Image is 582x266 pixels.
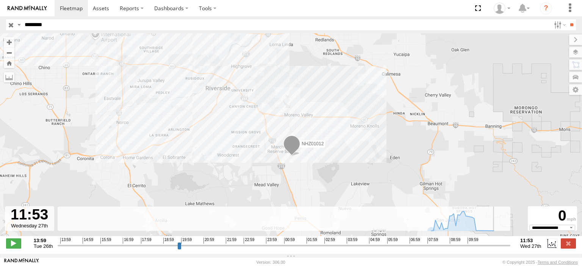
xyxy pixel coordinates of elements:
[468,238,478,244] span: 09:59
[181,238,192,244] span: 19:59
[369,238,380,244] span: 04:59
[551,19,567,30] label: Search Filter Options
[4,47,14,58] button: Zoom out
[4,258,39,266] a: Visit our Website
[569,84,582,95] label: Map Settings
[34,243,53,249] span: Tue 26th Aug 2025
[244,238,254,244] span: 22:59
[203,238,214,244] span: 20:59
[450,238,460,244] span: 08:59
[4,58,14,68] button: Zoom Home
[302,141,324,146] span: NHZ01012
[123,238,133,244] span: 16:59
[34,238,53,243] strong: 13:59
[141,238,152,244] span: 17:59
[163,238,174,244] span: 18:59
[538,260,578,264] a: Terms and Conditions
[491,3,513,14] div: Zulema McIntosch
[307,238,317,244] span: 01:59
[520,238,541,243] strong: 11:53
[100,238,111,244] span: 15:59
[502,260,578,264] div: © Copyright 2025 -
[427,238,438,244] span: 07:59
[561,238,576,248] label: Close
[520,243,541,249] span: Wed 27th Aug 2025
[324,238,335,244] span: 02:59
[529,207,576,225] div: 0
[226,238,236,244] span: 21:59
[284,238,295,244] span: 00:59
[266,238,277,244] span: 23:59
[6,238,21,248] label: Play/Stop
[410,238,420,244] span: 06:59
[4,37,14,47] button: Zoom in
[347,238,357,244] span: 03:59
[8,6,47,11] img: rand-logo.svg
[60,238,71,244] span: 13:59
[257,260,285,264] div: Version: 306.00
[387,238,398,244] span: 05:59
[16,19,22,30] label: Search Query
[540,2,552,14] i: ?
[83,238,93,244] span: 14:59
[4,72,14,82] label: Measure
